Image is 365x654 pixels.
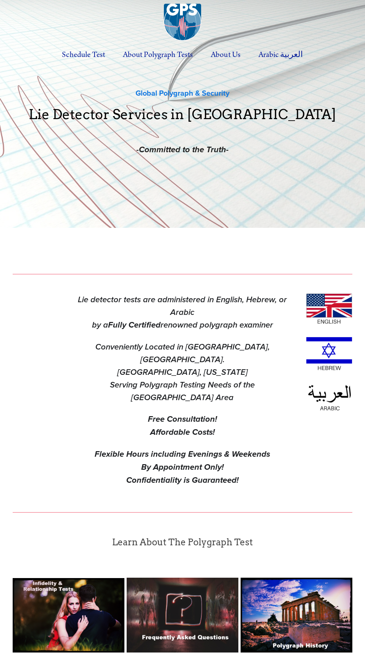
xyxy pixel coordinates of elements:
[203,45,248,65] label: About Us
[108,320,161,331] em: Fully Certified
[136,87,229,98] strong: Global Polygraph & Security
[241,578,352,652] img: Polygraph History
[95,342,272,403] em: Conveniently Located in [GEOGRAPHIC_DATA], [GEOGRAPHIC_DATA]. [GEOGRAPHIC_DATA], [US_STATE] Servi...
[306,383,352,412] img: Screen Shot 2017-09-15 at 9.48.43 PM.png
[95,449,270,486] em: Flexible Hours including Evenings & Weekends By Appointment Only! Confidentiality is Guaranteed!
[136,145,229,155] em: -Committed to the Truth-
[13,108,352,134] h1: Lie Detector Services in [GEOGRAPHIC_DATA]
[306,337,352,371] img: Screen Shot 2017-09-15 at 9.48.34 PM.png
[78,295,289,330] em: Lie detector tests are administered in English, Hebrew, or Arabic by a
[54,45,113,65] a: Schedule Test
[13,578,124,653] img: Infidelity &amp; Relationships
[148,414,217,425] em: Free Consultation!
[164,4,201,41] img: Global Polygraph & Security
[250,45,311,65] label: Arabic العربية
[150,427,215,438] em: Affordable Costs!
[13,538,352,547] h1: Learn About The Polygraph Test
[115,45,201,65] label: About Polygraph Tests
[161,320,273,330] em: renowned polygraph examiner
[127,578,238,652] img: FAQ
